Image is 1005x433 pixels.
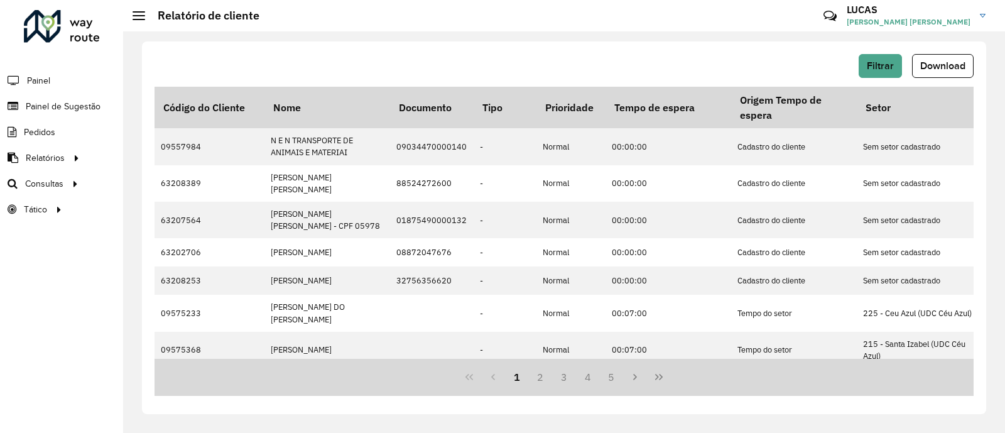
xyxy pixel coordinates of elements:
td: Normal [536,128,606,165]
td: Normal [536,165,606,202]
td: N E N TRANSPORTE DE ANIMAIS E MATERIAI [264,128,390,165]
td: Tempo do setor [731,295,857,331]
td: Sem setor cadastrado [857,238,982,266]
td: - [474,295,536,331]
td: - [474,165,536,202]
td: 00:00:00 [606,165,731,202]
td: 00:07:00 [606,295,731,331]
td: Cadastro do cliente [731,238,857,266]
button: Download [912,54,974,78]
button: Filtrar [859,54,902,78]
td: 215 - Santa Izabel (UDC Céu Azul) [857,332,982,368]
span: Painel [27,74,50,87]
td: - [474,238,536,266]
td: Cadastro do cliente [731,128,857,165]
th: Nome [264,87,390,128]
a: Contato Rápido [817,3,844,30]
span: Download [920,60,965,71]
th: Origem Tempo de espera [731,87,857,128]
h2: Relatório de cliente [145,9,259,23]
td: [PERSON_NAME] DO [PERSON_NAME] [264,295,390,331]
td: Normal [536,238,606,266]
th: Tipo [474,87,536,128]
td: 88524272600 [390,165,474,202]
span: Painel de Sugestão [26,100,100,113]
td: [PERSON_NAME] [264,238,390,266]
td: 225 - Ceu Azul (UDC Céu Azul) [857,295,982,331]
span: Relatórios [26,151,65,165]
span: Consultas [25,177,63,190]
button: 2 [528,365,552,389]
td: 01875490000132 [390,202,474,238]
td: - [474,266,536,295]
td: 09575233 [155,295,264,331]
td: Normal [536,202,606,238]
td: 00:00:00 [606,266,731,295]
th: Setor [857,87,982,128]
td: 32756356620 [390,266,474,295]
td: 09557984 [155,128,264,165]
td: [PERSON_NAME] [264,266,390,295]
td: [PERSON_NAME] [PERSON_NAME] - CPF 05978 [264,202,390,238]
td: - [474,202,536,238]
td: Cadastro do cliente [731,266,857,295]
td: Tempo do setor [731,332,857,368]
button: 4 [576,365,600,389]
td: 63207564 [155,202,264,238]
td: Sem setor cadastrado [857,202,982,238]
button: Next Page [623,365,647,389]
td: 00:00:00 [606,128,731,165]
th: Código do Cliente [155,87,264,128]
td: Normal [536,266,606,295]
td: 63202706 [155,238,264,266]
td: - [474,332,536,368]
td: [PERSON_NAME] [PERSON_NAME] [264,165,390,202]
span: [PERSON_NAME] [PERSON_NAME] [847,16,970,28]
td: Cadastro do cliente [731,202,857,238]
td: Sem setor cadastrado [857,266,982,295]
td: Sem setor cadastrado [857,165,982,202]
td: 00:00:00 [606,238,731,266]
span: Filtrar [867,60,894,71]
td: 08872047676 [390,238,474,266]
button: 1 [505,365,529,389]
th: Tempo de espera [606,87,731,128]
td: Normal [536,295,606,331]
td: 00:07:00 [606,332,731,368]
td: 63208253 [155,266,264,295]
th: Prioridade [536,87,606,128]
button: 3 [552,365,576,389]
button: Last Page [647,365,671,389]
td: [PERSON_NAME] [264,332,390,368]
td: - [474,128,536,165]
td: 09575368 [155,332,264,368]
button: 5 [600,365,624,389]
td: 63208389 [155,165,264,202]
td: Sem setor cadastrado [857,128,982,165]
td: 00:00:00 [606,202,731,238]
td: Normal [536,332,606,368]
td: 09034470000140 [390,128,474,165]
span: Pedidos [24,126,55,139]
td: Cadastro do cliente [731,165,857,202]
h3: LUCAS [847,4,970,16]
th: Documento [390,87,474,128]
span: Tático [24,203,47,216]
